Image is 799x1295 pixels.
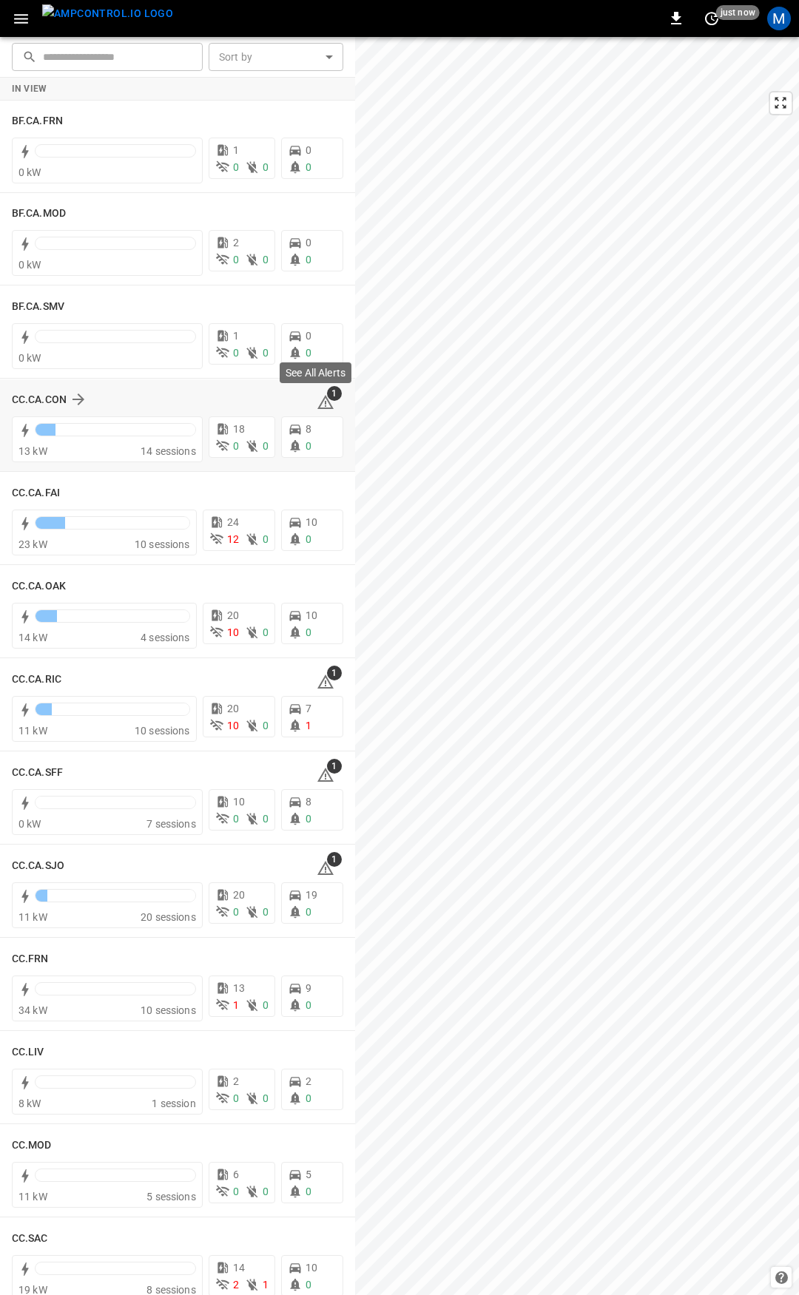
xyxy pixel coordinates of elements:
span: 0 [306,1092,311,1104]
span: 10 [306,1262,317,1274]
span: 11 kW [18,725,47,737]
span: 0 [306,813,311,825]
span: 5 sessions [146,1191,196,1203]
span: 0 kW [18,259,41,271]
h6: CC.CA.SFF [12,765,63,781]
h6: BF.CA.SMV [12,299,64,315]
button: set refresh interval [700,7,724,30]
h6: BF.CA.MOD [12,206,66,222]
span: 11 kW [18,1191,47,1203]
h6: BF.CA.FRN [12,113,63,129]
span: 0 [306,254,311,266]
span: 13 [233,982,245,994]
span: 4 sessions [141,632,190,643]
span: 20 sessions [141,911,196,923]
h6: CC.LIV [12,1044,44,1061]
span: 0 [306,1279,311,1291]
span: 10 [306,516,317,528]
span: 0 [263,440,269,452]
span: 0 [233,1186,239,1197]
span: 19 [306,889,317,901]
span: 0 [263,906,269,918]
span: 10 sessions [135,538,190,550]
span: 0 [263,254,269,266]
span: 8 kW [18,1098,41,1109]
span: 0 [263,347,269,359]
span: 2 [233,237,239,248]
span: 1 session [152,1098,195,1109]
span: just now [716,5,760,20]
span: 1 [233,999,239,1011]
span: 0 [233,813,239,825]
span: 0 [233,254,239,266]
h6: CC.SAC [12,1231,48,1247]
span: 24 [227,516,239,528]
span: 0 [306,161,311,173]
span: 1 [327,852,342,867]
span: 0 [233,347,239,359]
span: 1 [233,330,239,342]
span: 0 kW [18,352,41,364]
span: 8 [306,796,311,808]
span: 0 [263,626,269,638]
span: 10 sessions [135,725,190,737]
span: 10 [227,626,239,638]
span: 10 [227,720,239,731]
span: 1 [263,1279,269,1291]
span: 0 [263,533,269,545]
span: 0 [233,161,239,173]
span: 1 [327,759,342,774]
span: 1 [327,386,342,401]
span: 9 [306,982,311,994]
span: 11 kW [18,911,47,923]
span: 0 [306,330,311,342]
h6: CC.CA.RIC [12,672,61,688]
span: 14 [233,1262,245,1274]
span: 2 [233,1279,239,1291]
span: 0 [263,813,269,825]
img: ampcontrol.io logo [42,4,173,23]
h6: CC.MOD [12,1137,52,1154]
span: 6 [233,1169,239,1180]
span: 10 [233,796,245,808]
span: 0 [263,720,269,731]
span: 34 kW [18,1004,47,1016]
span: 0 [263,161,269,173]
span: 23 kW [18,538,47,550]
div: profile-icon [767,7,791,30]
span: 7 [306,703,311,714]
span: 0 [233,440,239,452]
span: 5 [306,1169,311,1180]
span: 12 [227,533,239,545]
span: 0 [233,1092,239,1104]
h6: CC.CA.OAK [12,578,66,595]
span: 1 [306,720,311,731]
span: 20 [227,703,239,714]
span: 2 [233,1075,239,1087]
span: 7 sessions [146,818,196,830]
span: 0 [306,1186,311,1197]
span: 10 sessions [141,1004,196,1016]
span: 0 [306,347,311,359]
span: 0 [306,906,311,918]
canvas: Map [355,37,799,1295]
span: 0 [306,533,311,545]
p: See All Alerts [286,365,345,380]
span: 2 [306,1075,311,1087]
span: 20 [227,609,239,621]
h6: CC.CA.SJO [12,858,64,874]
span: 20 [233,889,245,901]
span: 8 [306,423,311,435]
span: 0 kW [18,166,41,178]
span: 0 [306,626,311,638]
span: 1 [233,144,239,156]
span: 0 [263,1186,269,1197]
span: 0 [263,1092,269,1104]
span: 14 sessions [141,445,196,457]
span: 0 [263,999,269,1011]
span: 0 [306,999,311,1011]
span: 0 [306,237,311,248]
span: 1 [327,666,342,680]
span: 0 [306,440,311,452]
span: 0 [233,906,239,918]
